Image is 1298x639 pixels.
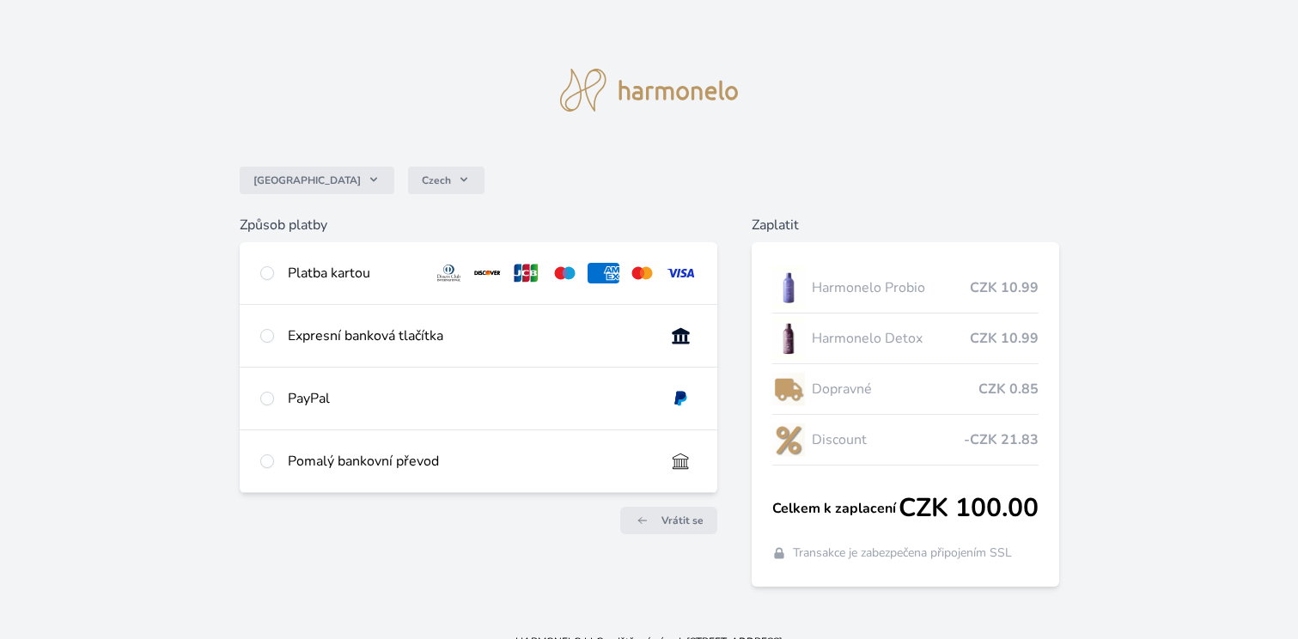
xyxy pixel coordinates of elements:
img: paypal.svg [665,388,697,409]
img: mc.svg [626,263,658,283]
img: visa.svg [665,263,697,283]
span: CZK 100.00 [899,493,1039,524]
img: maestro.svg [549,263,581,283]
img: diners.svg [433,263,465,283]
span: -CZK 21.83 [964,429,1039,450]
span: CZK 0.85 [978,379,1039,399]
span: CZK 10.99 [970,277,1039,298]
span: Vrátit se [661,514,704,527]
img: discover.svg [472,263,503,283]
div: Platba kartou [288,263,420,283]
span: Czech [422,173,451,187]
div: Expresní banková tlačítka [288,326,651,346]
span: Discount [812,429,964,450]
span: Dopravné [812,379,978,399]
span: Harmonelo Probio [812,277,970,298]
span: CZK 10.99 [970,328,1039,349]
img: delivery-lo.png [772,368,805,411]
img: bankTransfer_IBAN.svg [665,451,697,472]
img: DETOX_se_stinem_x-lo.jpg [772,317,805,360]
img: onlineBanking_CZ.svg [665,326,697,346]
span: [GEOGRAPHIC_DATA] [253,173,361,187]
div: PayPal [288,388,651,409]
a: Vrátit se [620,507,717,534]
h6: Zaplatit [752,215,1059,235]
span: Transakce je zabezpečena připojením SSL [793,545,1012,562]
div: Pomalý bankovní převod [288,451,651,472]
button: Czech [408,167,484,194]
img: amex.svg [588,263,619,283]
img: jcb.svg [510,263,542,283]
h6: Způsob platby [240,215,717,235]
span: Harmonelo Detox [812,328,970,349]
img: CLEAN_PROBIO_se_stinem_x-lo.jpg [772,266,805,309]
img: discount-lo.png [772,418,805,461]
img: logo.svg [560,69,739,112]
span: Celkem k zaplacení [772,498,899,519]
button: [GEOGRAPHIC_DATA] [240,167,394,194]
